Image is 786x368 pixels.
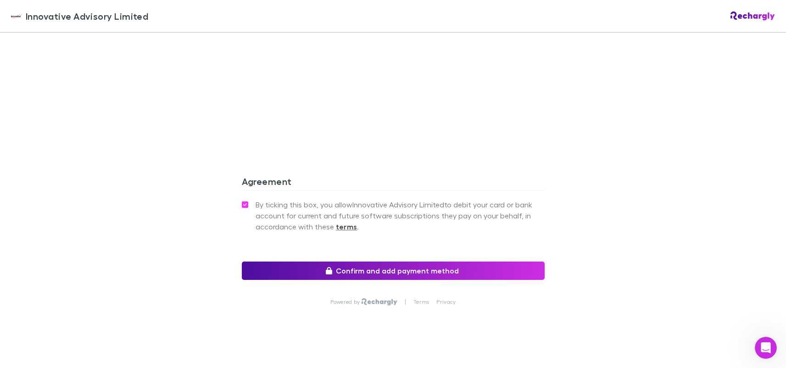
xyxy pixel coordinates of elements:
[26,9,148,23] span: Innovative Advisory Limited
[405,298,406,306] p: |
[11,11,22,22] img: Innovative Advisory Limited's Logo
[242,262,545,280] button: Confirm and add payment method
[413,298,429,306] a: Terms
[730,11,775,21] img: Rechargly Logo
[436,298,456,306] a: Privacy
[256,199,545,232] span: By ticking this box, you allow Innovative Advisory Limited to debit your card or bank account for...
[362,298,397,306] img: Rechargly Logo
[242,176,545,190] h3: Agreement
[336,222,357,231] strong: terms
[755,337,777,359] iframe: Intercom live chat
[330,298,362,306] p: Powered by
